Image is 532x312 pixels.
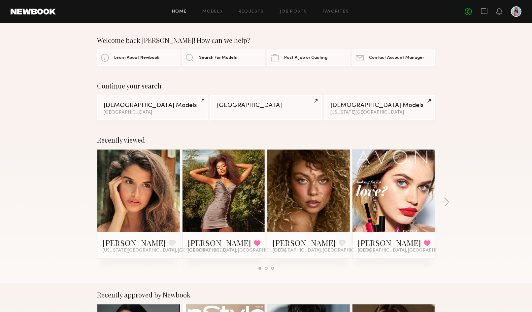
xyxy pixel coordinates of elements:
[103,237,166,248] a: [PERSON_NAME]
[97,50,180,66] a: Learn About Newbook
[217,102,315,109] div: [GEOGRAPHIC_DATA]
[284,56,327,60] span: Post A Job or Casting
[97,95,208,120] a: [DEMOGRAPHIC_DATA] Models[GEOGRAPHIC_DATA]
[114,56,159,60] span: Learn About Newbook
[97,136,435,144] div: Recently viewed
[324,95,435,120] a: [DEMOGRAPHIC_DATA] Models[US_STATE][GEOGRAPHIC_DATA]
[330,102,428,109] div: [DEMOGRAPHIC_DATA] Models
[352,50,435,66] a: Contact Account Manager
[199,56,237,60] span: Search For Models
[358,237,421,248] a: [PERSON_NAME]
[104,110,202,115] div: [GEOGRAPHIC_DATA]
[188,248,286,253] span: [GEOGRAPHIC_DATA], [GEOGRAPHIC_DATA]
[369,56,424,60] span: Contact Account Manager
[97,82,435,90] div: Continue your search
[103,248,226,253] span: [US_STATE][GEOGRAPHIC_DATA], [GEOGRAPHIC_DATA]
[323,10,349,14] a: Favorites
[210,95,321,120] a: [GEOGRAPHIC_DATA]
[202,10,222,14] a: Models
[239,10,264,14] a: Requests
[182,50,265,66] a: Search For Models
[97,291,435,299] div: Recently approved by Newbook
[104,102,202,109] div: [DEMOGRAPHIC_DATA] Models
[267,50,350,66] a: Post A Job or Casting
[97,36,435,44] div: Welcome back [PERSON_NAME]! How can we help?
[273,248,371,253] span: [GEOGRAPHIC_DATA], [GEOGRAPHIC_DATA]
[358,248,456,253] span: [GEOGRAPHIC_DATA], [GEOGRAPHIC_DATA]
[330,110,428,115] div: [US_STATE][GEOGRAPHIC_DATA]
[188,237,251,248] a: [PERSON_NAME]
[280,10,307,14] a: Job Posts
[273,237,336,248] a: [PERSON_NAME]
[172,10,187,14] a: Home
